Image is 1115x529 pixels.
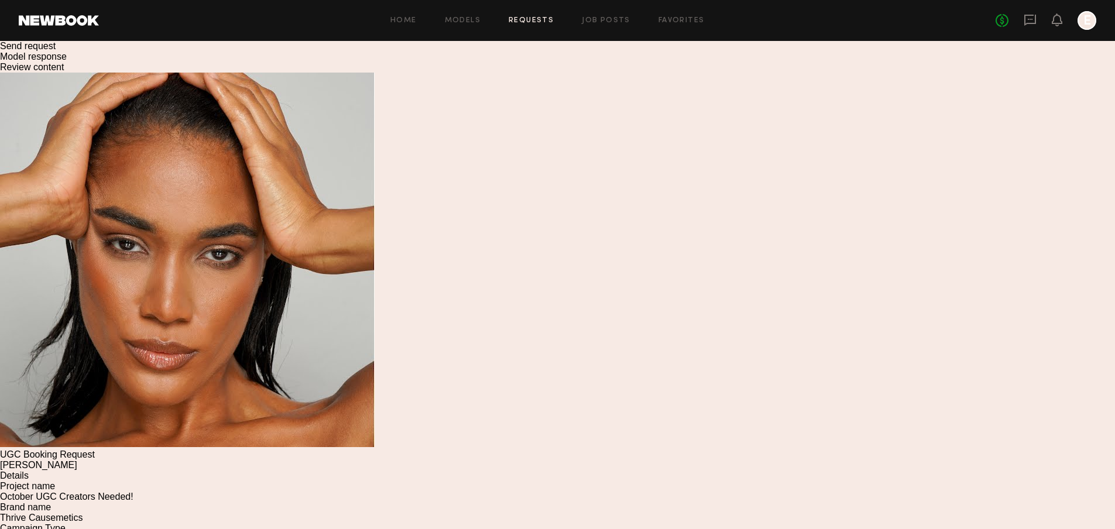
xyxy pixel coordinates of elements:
[1078,11,1096,30] a: E
[390,17,417,25] a: Home
[445,17,481,25] a: Models
[509,17,554,25] a: Requests
[582,17,630,25] a: Job Posts
[658,17,705,25] a: Favorites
